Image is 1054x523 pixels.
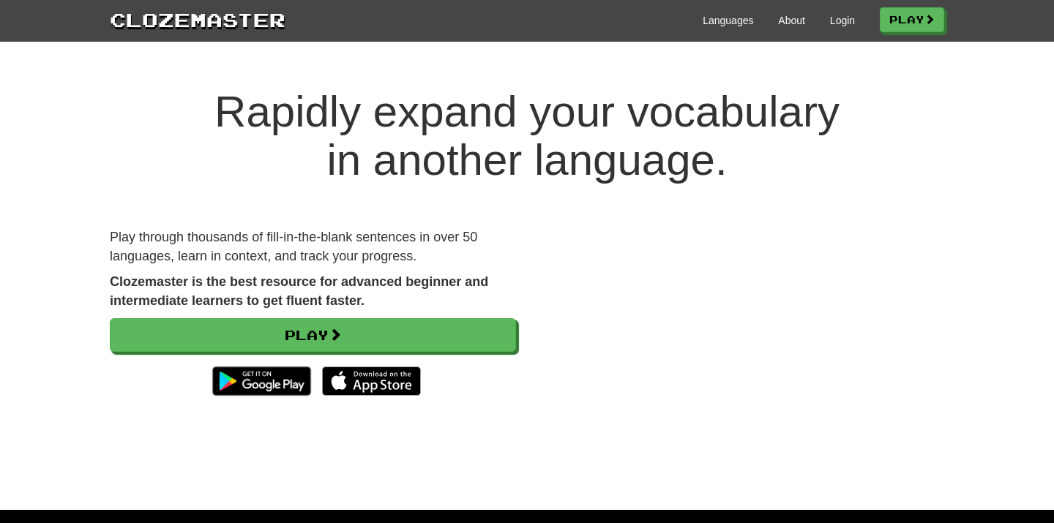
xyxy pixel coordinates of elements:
[205,359,318,403] img: Get it on Google Play
[778,13,805,28] a: About
[110,318,516,352] a: Play
[322,366,421,396] img: Download_on_the_App_Store_Badge_US-UK_135x40-25178aeef6eb6b83b96f5f2d004eda3bffbb37122de64afbaef7...
[880,7,944,32] a: Play
[110,6,285,33] a: Clozemaster
[110,228,516,266] p: Play through thousands of fill-in-the-blank sentences in over 50 languages, learn in context, and...
[703,13,753,28] a: Languages
[110,274,488,308] strong: Clozemaster is the best resource for advanced beginner and intermediate learners to get fluent fa...
[830,13,855,28] a: Login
